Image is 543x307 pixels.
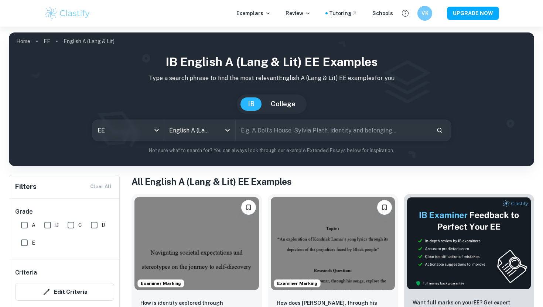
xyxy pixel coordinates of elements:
button: Help and Feedback [399,7,411,20]
button: UPGRADE NOW [447,7,499,20]
span: B [55,221,59,229]
span: D [102,221,105,229]
p: English A (Lang & Lit) [64,37,115,45]
a: Schools [372,9,393,17]
span: Examiner Marking [138,280,184,287]
h1: IB English A (Lang & Lit) EE examples [15,53,528,71]
button: Bookmark [377,200,392,215]
h6: VK [421,9,429,17]
h1: All English A (Lang & Lit) EE Examples [132,175,534,188]
h6: Grade [15,207,114,216]
span: E [32,239,35,247]
img: English A (Lang & Lit) EE example thumbnail: How is identity explored through Deming [134,197,259,290]
button: College [263,97,303,111]
a: Tutoring [329,9,358,17]
p: Review [286,9,311,17]
span: C [78,221,82,229]
h6: Filters [15,182,37,192]
img: profile cover [9,32,534,166]
img: Thumbnail [407,197,531,290]
button: Search [433,124,446,137]
p: Not sure what to search for? You can always look through our example Extended Essays below for in... [15,147,528,154]
button: Edit Criteria [15,283,114,301]
input: E.g. A Doll's House, Sylvia Plath, identity and belonging... [236,120,430,141]
img: Clastify logo [44,6,91,21]
button: Open [222,125,233,135]
img: English A (Lang & Lit) EE example thumbnail: How does Kendrick Lamar, through his son [271,197,395,290]
button: Bookmark [241,200,256,215]
div: EE [92,120,164,141]
a: Home [16,36,30,46]
span: Examiner Marking [274,280,320,287]
p: Type a search phrase to find the most relevant English A (Lang & Lit) EE examples for you [15,74,528,83]
p: Exemplars [236,9,271,17]
span: A [32,221,35,229]
button: IB [240,97,262,111]
button: VK [417,6,432,21]
h6: Criteria [15,268,37,277]
a: EE [44,36,50,46]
